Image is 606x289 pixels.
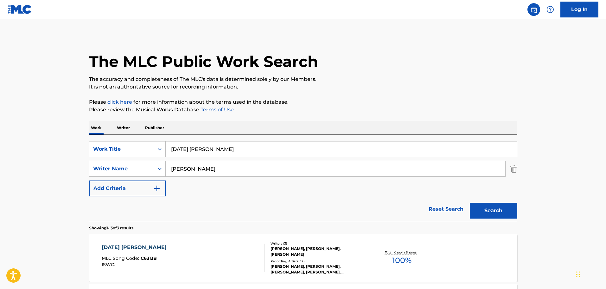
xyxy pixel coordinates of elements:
[93,165,150,173] div: Writer Name
[576,265,580,284] div: Drag
[89,76,517,83] p: The accuracy and completeness of The MLC's data is determined solely by our Members.
[271,259,366,264] div: Recording Artists ( 12 )
[8,5,32,14] img: MLC Logo
[143,121,166,135] p: Publisher
[544,3,557,16] div: Help
[93,145,150,153] div: Work Title
[141,255,157,261] span: C6313B
[560,2,598,17] a: Log In
[89,106,517,114] p: Please review the Musical Works Database
[199,107,234,113] a: Terms of Use
[89,121,104,135] p: Work
[271,264,366,275] div: [PERSON_NAME], [PERSON_NAME], [PERSON_NAME], [PERSON_NAME], [PERSON_NAME]
[89,181,166,196] button: Add Criteria
[271,246,366,257] div: [PERSON_NAME], [PERSON_NAME], [PERSON_NAME]
[425,202,467,216] a: Reset Search
[115,121,132,135] p: Writer
[470,203,517,219] button: Search
[271,241,366,246] div: Writers ( 3 )
[89,98,517,106] p: Please for more information about the terms used in the database.
[392,255,411,266] span: 100 %
[153,185,161,192] img: 9d2ae6d4665cec9f34b9.svg
[107,99,132,105] a: click here
[546,6,554,13] img: help
[89,225,133,231] p: Showing 1 - 3 of 3 results
[102,255,141,261] span: MLC Song Code :
[89,141,517,222] form: Search Form
[89,52,318,71] h1: The MLC Public Work Search
[385,250,419,255] p: Total Known Shares:
[527,3,540,16] a: Public Search
[574,259,606,289] iframe: Chat Widget
[89,83,517,91] p: It is not an authoritative source for recording information.
[89,234,517,282] a: [DATE] [PERSON_NAME]MLC Song Code:C6313BISWC:Writers (3)[PERSON_NAME], [PERSON_NAME], [PERSON_NAM...
[102,244,170,251] div: [DATE] [PERSON_NAME]
[530,6,538,13] img: search
[102,262,117,267] span: ISWC :
[510,161,517,177] img: Delete Criterion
